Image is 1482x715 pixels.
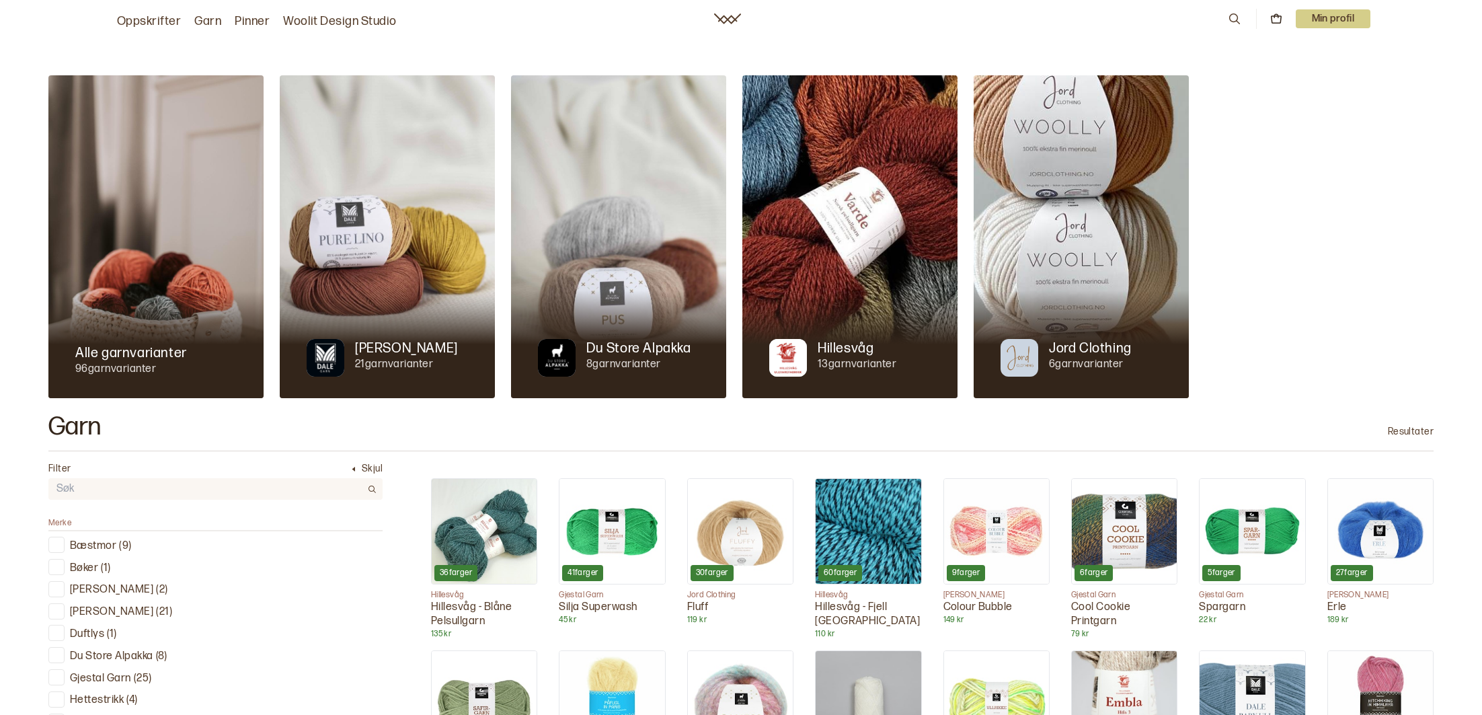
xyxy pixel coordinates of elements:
span: Merke [48,518,71,528]
a: Oppskrifter [117,12,181,31]
p: ( 25 ) [134,672,152,686]
p: Hettestrikk [70,693,124,708]
img: Fluff [688,479,793,584]
p: ( 1 ) [101,562,110,576]
p: 96 garnvarianter [75,363,187,377]
img: Merkegarn [307,339,344,377]
p: 9 farger [952,568,980,578]
img: Alle garnvarianter [48,75,264,398]
a: Fluff30fargerJord ClothingFluff119 kr [687,478,793,626]
p: ( 1 ) [107,628,116,642]
h2: Garn [48,414,102,440]
a: Silja Superwash41fargerGjestal GarnSilja Superwash45 kr [559,478,665,626]
p: Hillesvåg [431,590,537,601]
p: Hillesvåg - Blåne Pelsullgarn [431,601,537,629]
img: Silja Superwash [559,479,664,584]
p: [PERSON_NAME] [943,590,1050,601]
p: Hillesvåg [815,590,921,601]
p: Du Store Alpakka [70,650,153,664]
a: Colour Bubble9farger[PERSON_NAME]Colour Bubble149 kr [943,478,1050,626]
a: Spargarn5fargerGjestal GarnSpargarn22 kr [1199,478,1305,626]
img: Spargarn [1200,479,1304,584]
a: Hillesvåg - Fjell Sokkegarn60fargerHillesvågHillesvåg - Fjell [GEOGRAPHIC_DATA]110 kr [815,478,921,640]
p: ( 9 ) [119,539,131,554]
img: Hillesvåg - Fjell Sokkegarn [816,479,921,584]
p: [PERSON_NAME] [70,605,153,619]
p: Skjul [362,462,383,476]
p: 27 farger [1336,568,1368,578]
p: 135 kr [431,629,537,640]
img: Dale Garn [280,75,495,398]
p: Hillesvåg - Fjell [GEOGRAPHIC_DATA] [815,601,921,629]
p: Gjestal Garn [1071,590,1177,601]
a: Cool Cookie Printgarn6fargerGjestal GarnCool Cookie Printgarn79 kr [1071,478,1177,640]
p: Gjestal Garn [1199,590,1305,601]
p: Bæstmor [70,539,116,554]
p: ( 8 ) [156,650,167,664]
a: Woolit Design Studio [283,12,397,31]
p: Alle garnvarianter [75,344,187,363]
p: ( 4 ) [126,693,137,708]
p: 6 farger [1080,568,1108,578]
a: Garn [194,12,221,31]
img: Hillesvåg - Blåne Pelsullgarn [432,479,537,584]
p: Hillesvåg [818,339,873,358]
a: Erle27farger[PERSON_NAME]Erle189 kr [1327,478,1434,626]
p: Bøker [70,562,98,576]
p: Colour Bubble [943,601,1050,615]
a: Pinner [235,12,270,31]
p: 22 kr [1199,615,1305,626]
p: Fluff [687,601,793,615]
img: Du Store Alpakka [511,75,726,398]
p: 6 garnvarianter [1049,358,1132,372]
p: [PERSON_NAME] [70,583,153,597]
a: Hillesvåg - Blåne Pelsullgarn36fargerHillesvågHillesvåg - Blåne Pelsullgarn135 kr [431,478,537,640]
p: Gjestal Garn [70,672,131,686]
p: 189 kr [1327,615,1434,626]
p: Cool Cookie Printgarn [1071,601,1177,629]
p: ( 2 ) [156,583,167,597]
p: Jord Clothing [1049,339,1132,358]
a: Woolit [714,13,741,24]
p: 41 farger [568,568,598,578]
img: Merkegarn [1001,339,1038,377]
img: Merkegarn [538,339,576,377]
img: Jord Clothing [974,75,1189,398]
p: Filter [48,462,71,476]
p: Du Store Alpakka [586,339,691,358]
p: 21 garnvarianter [355,358,458,372]
p: 45 kr [559,615,665,626]
p: Erle [1327,601,1434,615]
p: 79 kr [1071,629,1177,640]
p: [PERSON_NAME] [355,339,458,358]
p: 149 kr [943,615,1050,626]
p: Resultater [1388,425,1434,439]
p: 36 farger [440,568,472,578]
p: Silja Superwash [559,601,665,615]
p: 8 garnvarianter [586,358,691,372]
p: 5 farger [1208,568,1235,578]
p: 30 farger [696,568,728,578]
img: Cool Cookie Printgarn [1072,479,1177,584]
p: ( 21 ) [156,605,172,619]
img: Hillesvåg [742,75,958,398]
p: Spargarn [1199,601,1305,615]
p: 60 farger [824,568,857,578]
p: 119 kr [687,615,793,626]
input: Søk [48,480,361,499]
p: Gjestal Garn [559,590,665,601]
img: Colour Bubble [944,479,1049,584]
p: Min profil [1296,9,1371,28]
p: 13 garnvarianter [818,358,896,372]
img: Erle [1328,479,1433,584]
img: Merkegarn [769,339,807,377]
p: Duftlys [70,628,104,642]
button: User dropdown [1296,9,1371,28]
p: Jord Clothing [687,590,793,601]
p: 110 kr [815,629,921,640]
p: [PERSON_NAME] [1327,590,1434,601]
